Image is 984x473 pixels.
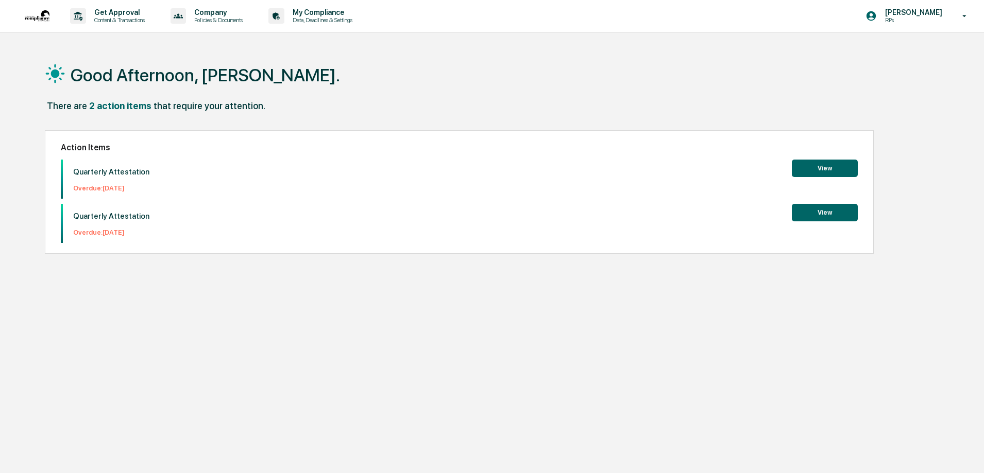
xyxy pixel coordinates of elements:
[284,16,358,24] p: Data, Deadlines & Settings
[792,207,858,217] a: View
[89,100,151,111] div: 2 action items
[186,8,248,16] p: Company
[86,8,150,16] p: Get Approval
[71,65,340,85] h1: Good Afternoon, [PERSON_NAME].
[73,184,149,192] p: Overdue: [DATE]
[186,16,248,24] p: Policies & Documents
[47,100,87,111] div: There are
[25,10,49,22] img: logo
[792,163,858,172] a: View
[73,229,149,236] p: Overdue: [DATE]
[284,8,358,16] p: My Compliance
[877,8,947,16] p: [PERSON_NAME]
[61,143,858,152] h2: Action Items
[792,204,858,221] button: View
[73,167,149,177] p: Quarterly Attestation
[73,212,149,221] p: Quarterly Attestation
[86,16,150,24] p: Content & Transactions
[154,100,265,111] div: that require your attention.
[877,16,947,24] p: RPs
[792,160,858,177] button: View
